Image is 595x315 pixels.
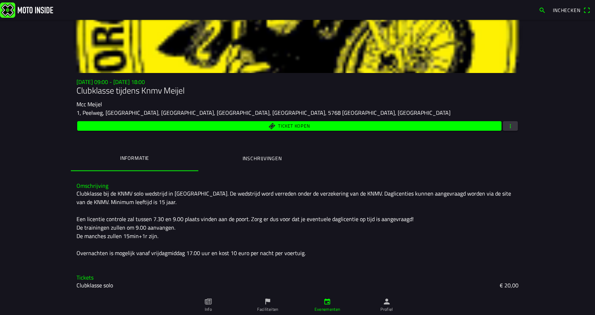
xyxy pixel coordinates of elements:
[76,100,102,108] ion-text: Mcc Meijel
[549,4,594,16] a: Incheckenqr scanner
[243,154,282,162] ion-label: Inschrijvingen
[314,306,340,313] ion-label: Evenementen
[120,154,149,162] ion-label: Informatie
[76,281,113,289] ion-text: Clubklasse solo
[76,274,518,281] h3: Tickets
[76,79,518,85] h3: [DATE] 09:00 - [DATE] 18:00
[278,124,310,128] span: Ticket kopen
[257,306,278,313] ion-label: Faciliteiten
[380,306,393,313] ion-label: Profiel
[205,306,212,313] ion-label: Info
[323,298,331,305] ion-icon: calendar
[76,182,518,189] h3: Omschrijving
[76,108,450,117] ion-text: 1, Peelweg, [GEOGRAPHIC_DATA], [GEOGRAPHIC_DATA], [GEOGRAPHIC_DATA], [GEOGRAPHIC_DATA], 5768 [GEO...
[553,6,580,14] span: Inchecken
[76,189,518,257] div: Clubklasse bij de KNMV solo wedstrijd in [GEOGRAPHIC_DATA]. De wedstrijd word verreden onder de v...
[500,281,518,289] ion-text: € 20,00
[383,298,391,305] ion-icon: person
[204,298,212,305] ion-icon: paper
[76,85,518,96] h1: Clubklasse tijdens Knmv Meijel
[535,4,549,16] a: search
[264,298,272,305] ion-icon: flag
